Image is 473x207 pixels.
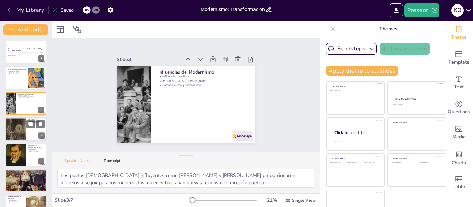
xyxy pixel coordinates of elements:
[452,159,466,167] span: Charts
[330,157,380,160] div: Click to add title
[445,170,473,195] div: Add a table
[394,97,440,101] div: Click to add title
[38,107,44,113] div: 3
[18,93,44,95] p: Influencias del Modernismo
[326,66,398,76] button: Apply theme to all slides
[28,144,44,148] p: Modernismo en [GEOGRAPHIC_DATA]
[454,83,464,91] span: Text
[8,68,26,70] p: Antecedentes del Modernismo
[453,183,465,190] span: Table
[451,34,467,41] span: Theme
[28,124,45,126] p: Otros autores modernistas
[55,197,190,204] div: Slide 3 / 7
[8,199,24,200] p: Cierre simbólico
[6,41,46,64] div: 1
[264,197,280,204] div: 21 %
[38,158,44,164] div: 5
[57,169,314,188] textarea: Los poetas [DEMOGRAPHIC_DATA] influyentes como [PERSON_NAME] y [PERSON_NAME] proporcionaron model...
[170,63,250,112] p: Influencias poéticas
[8,73,26,74] p: Influencia del Simbolismo
[28,122,45,123] p: [PERSON_NAME] como fundador
[18,96,44,97] p: [MEDICAL_DATA] [PERSON_NAME]
[8,196,24,199] p: Cierre del Movimiento Modernista
[8,200,24,201] p: Legado perdurable
[326,43,377,55] button: Sendsteps
[8,201,24,204] p: Influencia en la poesía contemporánea
[404,3,439,17] button: Present
[8,52,44,55] p: El Modernismo fue un movimiento literario que transformó la poesía al darle un lenguaje más culto...
[392,157,441,160] div: Click to add title
[393,104,439,106] div: Click to add text
[445,145,473,170] div: Add charts and graphs
[380,43,430,55] button: Create theme
[330,85,380,88] div: Click to add title
[330,90,380,91] div: Click to add text
[445,70,473,95] div: Add text boxes
[330,162,346,163] div: Click to add text
[18,95,44,96] p: Influencias poéticas
[347,162,363,163] div: Click to add text
[8,55,44,56] p: Generated with [URL]
[8,70,26,72] p: Reacción al Romanticismo
[172,58,253,109] p: Influencias del Modernismo
[451,3,464,17] button: K O
[52,7,74,13] div: Saved
[452,133,466,141] span: Media
[28,123,45,124] p: Obras clave
[18,97,44,99] p: Parnasianismo y Simbolismo
[364,162,380,163] div: Click to add text
[6,66,46,89] div: 2
[38,133,45,139] div: 4
[3,24,48,35] button: Add slide
[392,162,413,163] div: Click to add text
[6,169,46,192] div: 6
[392,121,441,124] div: Click to add title
[334,141,378,143] div: Click to add body
[168,67,248,116] p: [MEDICAL_DATA] [PERSON_NAME]
[448,108,470,116] span: Questions
[38,55,44,62] div: 1
[5,117,47,141] div: 4
[445,21,473,46] div: Change the overall theme
[8,48,43,52] strong: Modernismo: Transformación de la Poesía a Fines del Siglo XIX y Comienzos del XX
[166,71,246,120] p: Parnasianismo y Simbolismo
[55,24,66,35] div: Layout
[200,4,265,15] input: Insert title
[5,4,47,16] button: My Library
[445,46,473,70] div: Add ready made slides
[338,21,438,37] p: Themes
[28,149,44,150] p: [PERSON_NAME]
[57,159,97,166] button: Speaker Notes
[448,58,470,66] span: Template
[28,150,44,152] p: Otros escritores [DEMOGRAPHIC_DATA]
[36,120,45,128] button: Delete Slide
[8,72,26,73] p: Influencia del Parnasianismo
[6,92,46,115] div: 3
[142,27,200,64] div: Slide 3
[390,3,403,17] button: Export to PowerPoint
[451,4,464,17] div: K O
[445,95,473,120] div: Get real-time input from your audience
[8,173,44,175] p: Interioridad y subconsciente
[6,144,46,167] div: 5
[97,159,127,166] button: Transcript
[26,120,35,128] button: Duplicate Slide
[8,172,44,173] p: Temática moderna
[28,119,45,122] p: Modernismo en [GEOGRAPHIC_DATA]
[8,175,44,176] p: Rechazo a la imitación
[38,81,44,87] div: 2
[334,130,379,136] div: Click to add title
[73,25,81,34] span: Position
[38,184,44,190] div: 6
[28,147,44,149] p: Reacción a la literatura clásica
[419,162,440,163] div: Click to add text
[8,170,44,172] p: Características de la Poesía Modernista
[445,120,473,145] div: Add images, graphics, shapes or video
[292,198,316,203] span: Single View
